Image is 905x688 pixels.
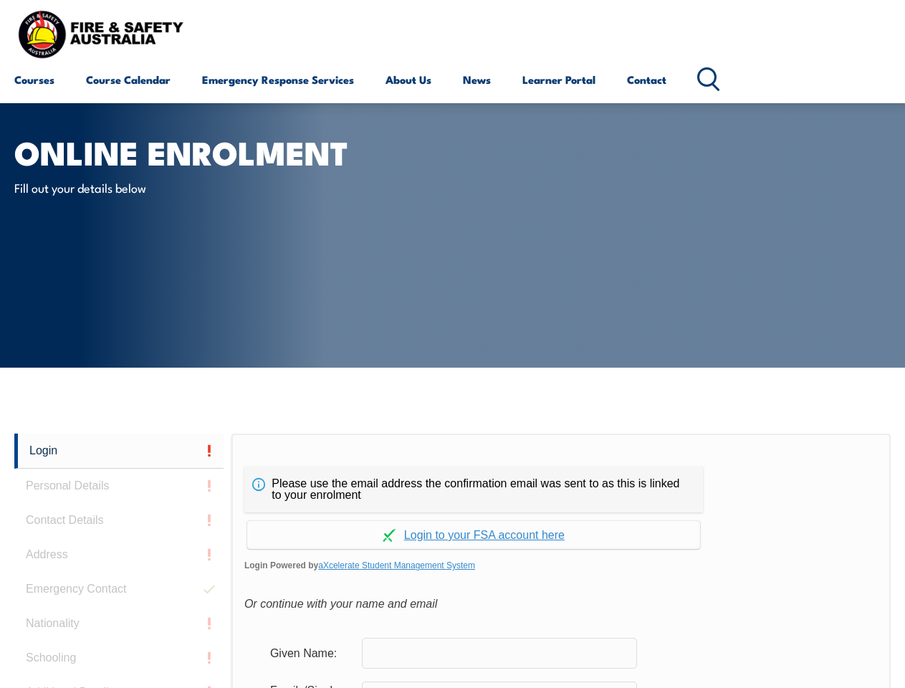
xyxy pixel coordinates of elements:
a: Learner Portal [522,62,595,97]
a: Courses [14,62,54,97]
div: Given Name: [259,639,362,666]
div: Please use the email address the confirmation email was sent to as this is linked to your enrolment [244,467,703,512]
img: Log in withaxcelerate [383,529,396,542]
a: About Us [386,62,431,97]
a: Contact [627,62,666,97]
a: aXcelerate Student Management System [318,560,475,570]
p: Fill out your details below [14,179,276,196]
span: Login Powered by [244,555,878,576]
a: News [463,62,491,97]
a: Login [14,434,224,469]
h1: Online Enrolment [14,138,368,166]
a: Course Calendar [86,62,171,97]
div: Or continue with your name and email [244,593,878,615]
a: Emergency Response Services [202,62,354,97]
